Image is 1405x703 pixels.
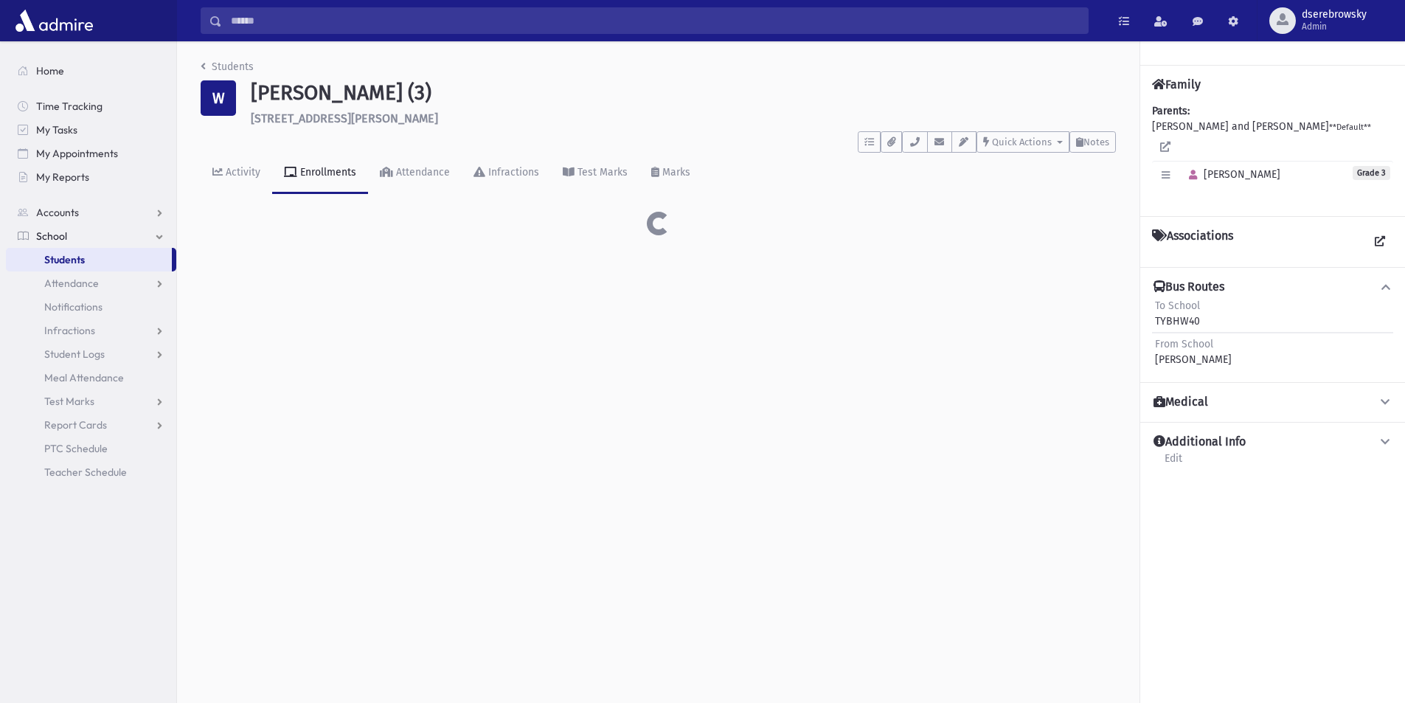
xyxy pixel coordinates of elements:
[222,7,1088,34] input: Search
[1152,103,1393,204] div: [PERSON_NAME] and [PERSON_NAME]
[223,166,260,179] div: Activity
[6,94,176,118] a: Time Tracking
[201,59,254,80] nav: breadcrumb
[1083,136,1109,148] span: Notes
[1152,434,1393,450] button: Additional Info
[551,153,639,194] a: Test Marks
[6,201,176,224] a: Accounts
[201,153,272,194] a: Activity
[1182,168,1280,181] span: [PERSON_NAME]
[1069,131,1116,153] button: Notes
[6,437,176,460] a: PTC Schedule
[44,418,107,432] span: Report Cards
[44,371,124,384] span: Meal Attendance
[6,389,176,413] a: Test Marks
[1152,105,1190,117] b: Parents:
[1155,338,1213,350] span: From School
[44,347,105,361] span: Student Logs
[1155,336,1232,367] div: [PERSON_NAME]
[36,100,103,113] span: Time Tracking
[6,366,176,389] a: Meal Attendance
[6,295,176,319] a: Notifications
[44,395,94,408] span: Test Marks
[368,153,462,194] a: Attendance
[1302,21,1367,32] span: Admin
[6,342,176,366] a: Student Logs
[36,206,79,219] span: Accounts
[6,248,172,271] a: Students
[1154,280,1224,295] h4: Bus Routes
[1302,9,1367,21] span: dserebrowsky
[272,153,368,194] a: Enrollments
[36,147,118,160] span: My Appointments
[201,80,236,116] div: W
[44,442,108,455] span: PTC Schedule
[36,229,67,243] span: School
[1155,299,1200,312] span: To School
[44,465,127,479] span: Teacher Schedule
[6,460,176,484] a: Teacher Schedule
[639,153,702,194] a: Marks
[1152,77,1201,91] h4: Family
[6,224,176,248] a: School
[44,277,99,290] span: Attendance
[1367,229,1393,255] a: View all Associations
[36,64,64,77] span: Home
[201,60,254,73] a: Students
[1152,280,1393,295] button: Bus Routes
[44,253,85,266] span: Students
[485,166,539,179] div: Infractions
[6,319,176,342] a: Infractions
[6,118,176,142] a: My Tasks
[6,165,176,189] a: My Reports
[1152,229,1233,255] h4: Associations
[6,59,176,83] a: Home
[44,300,103,314] span: Notifications
[462,153,551,194] a: Infractions
[1154,395,1208,410] h4: Medical
[6,413,176,437] a: Report Cards
[44,324,95,337] span: Infractions
[1164,450,1183,477] a: Edit
[393,166,450,179] div: Attendance
[1154,434,1246,450] h4: Additional Info
[36,123,77,136] span: My Tasks
[1152,395,1393,410] button: Medical
[12,6,97,35] img: AdmirePro
[976,131,1069,153] button: Quick Actions
[251,111,1116,125] h6: [STREET_ADDRESS][PERSON_NAME]
[6,142,176,165] a: My Appointments
[659,166,690,179] div: Marks
[251,80,1116,105] h1: [PERSON_NAME] (3)
[575,166,628,179] div: Test Marks
[992,136,1052,148] span: Quick Actions
[1155,298,1200,329] div: TYBHW40
[1353,166,1390,180] span: Grade 3
[297,166,356,179] div: Enrollments
[36,170,89,184] span: My Reports
[6,271,176,295] a: Attendance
